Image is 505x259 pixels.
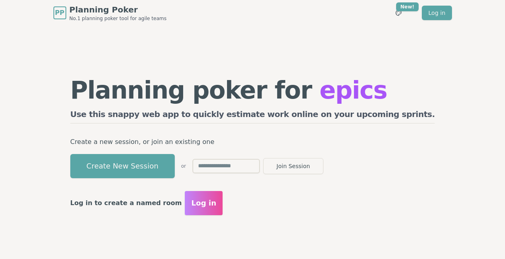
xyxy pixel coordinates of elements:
span: Planning Poker [70,4,167,15]
span: epics [319,76,387,104]
span: or [181,163,186,169]
button: Create New Session [70,154,175,178]
p: Log in to create a named room [70,197,182,209]
h1: Planning poker for [70,78,435,102]
span: No.1 planning poker tool for agile teams [70,15,167,22]
div: New! [396,2,419,11]
span: Log in [191,197,216,209]
h2: Use this snappy web app to quickly estimate work online on your upcoming sprints. [70,109,435,123]
button: New! [391,6,406,20]
button: Join Session [263,158,323,174]
button: Log in [185,191,223,215]
a: Log in [422,6,452,20]
a: PPPlanning PokerNo.1 planning poker tool for agile teams [53,4,167,22]
span: PP [55,8,64,18]
p: Create a new session, or join an existing one [70,136,435,148]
